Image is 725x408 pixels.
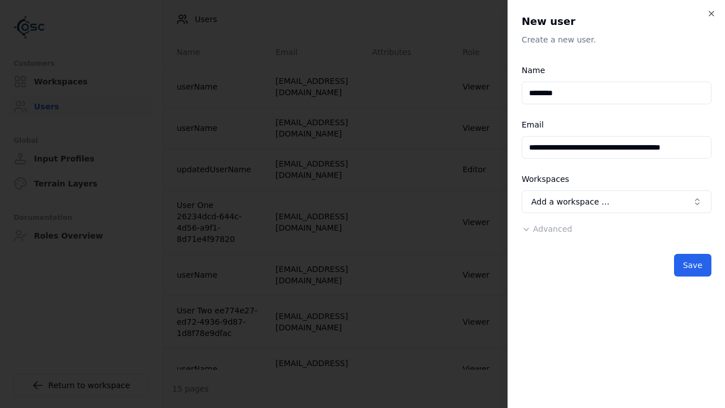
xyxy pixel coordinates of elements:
button: Advanced [522,223,572,235]
span: Advanced [533,224,572,233]
label: Name [522,66,545,75]
button: Save [674,254,711,277]
label: Workspaces [522,175,569,184]
p: Create a new user. [522,34,711,45]
label: Email [522,120,544,129]
h2: New user [522,14,711,29]
span: Add a workspace … [531,196,609,207]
